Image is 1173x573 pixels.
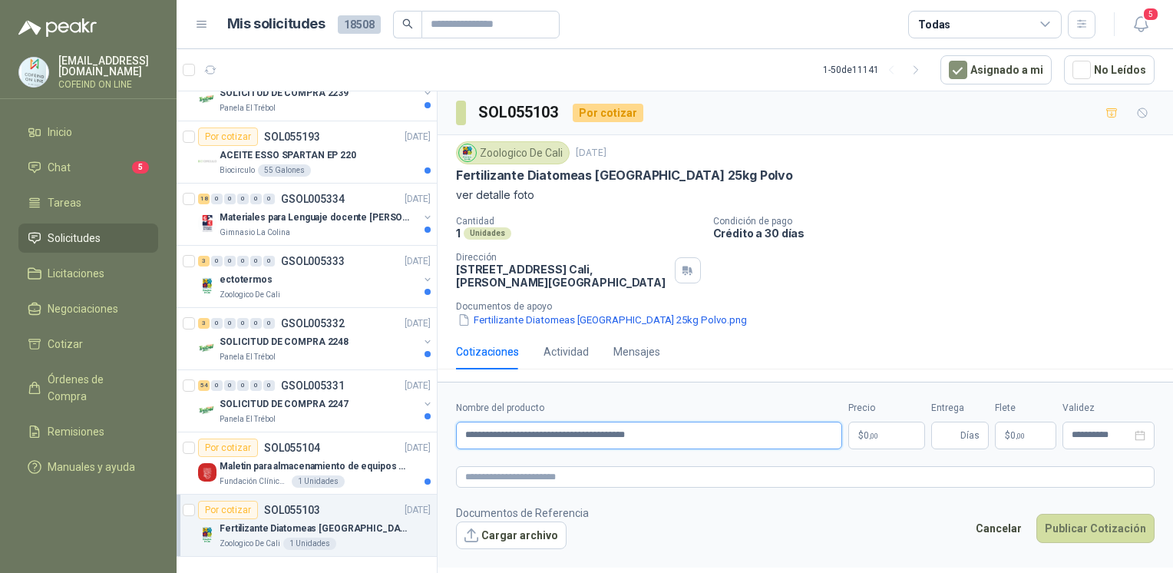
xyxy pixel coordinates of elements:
[237,380,249,391] div: 0
[237,318,249,329] div: 0
[918,16,950,33] div: Todas
[263,256,275,267] div: 0
[224,380,236,391] div: 0
[198,401,216,419] img: Company Logo
[263,194,275,204] div: 0
[544,343,589,360] div: Actividad
[281,318,345,329] p: GSOL005332
[220,273,273,287] p: ectotermos
[220,522,411,536] p: Fertilizante Diatomeas [GEOGRAPHIC_DATA] 25kg Polvo
[292,475,345,488] div: 1 Unidades
[940,55,1052,84] button: Asignado a mi
[613,343,660,360] div: Mensajes
[1062,401,1155,416] label: Validez
[264,442,320,453] p: SOL055104
[713,216,1168,227] p: Condición de pago
[264,505,320,515] p: SOL055103
[960,422,980,449] span: Días
[48,265,104,282] span: Licitaciones
[198,501,258,519] div: Por cotizar
[18,452,158,482] a: Manuales y ayuda
[211,318,223,329] div: 0
[48,371,144,405] span: Órdenes de Compra
[263,380,275,391] div: 0
[220,351,276,363] p: Panela El Trébol
[48,230,101,247] span: Solicitudes
[576,146,606,161] p: [DATE]
[18,153,158,182] a: Chat5
[220,459,411,474] p: Maletin para almacenamiento de equipos medicos kits de primeros auxilios
[456,187,1155,204] p: ver detalle foto
[48,300,118,317] span: Negociaciones
[283,538,336,550] div: 1 Unidades
[258,164,311,177] div: 55 Galones
[198,339,216,357] img: Company Logo
[464,227,511,240] div: Unidades
[456,216,701,227] p: Cantidad
[1127,11,1155,38] button: 5
[198,128,258,146] div: Por cotizar
[1064,55,1155,84] button: No Leídos
[18,330,158,359] a: Cotizar
[848,422,925,449] p: $0,00
[237,194,249,204] div: 0
[456,263,669,289] p: [STREET_ADDRESS] Cali , [PERSON_NAME][GEOGRAPHIC_DATA]
[220,538,280,550] p: Zoologico De Cali
[967,514,1030,543] button: Cancelar
[18,224,158,253] a: Solicitudes
[405,130,431,144] p: [DATE]
[405,254,431,269] p: [DATE]
[402,18,413,29] span: search
[198,439,258,457] div: Por cotizar
[177,121,437,184] a: Por cotizarSOL055193[DATE] Company LogoACEITE ESSO SPARTAN EP 220Biocirculo55 Galones
[132,161,149,174] span: 5
[456,301,1167,312] p: Documentos de apoyo
[220,86,349,101] p: SOLICITUD DE COMPRA 2239
[198,380,210,391] div: 54
[198,277,216,295] img: Company Logo
[19,58,48,87] img: Company Logo
[220,148,356,163] p: ACEITE ESSO SPARTAN EP 220
[177,432,437,495] a: Por cotizarSOL055104[DATE] Company LogoMaletin para almacenamiento de equipos medicos kits de pri...
[224,318,236,329] div: 0
[1016,432,1025,440] span: ,00
[1036,514,1155,543] button: Publicar Cotización
[58,80,158,89] p: COFEIND ON LINE
[18,365,158,411] a: Órdenes de Compra
[405,379,431,393] p: [DATE]
[864,431,878,440] span: 0
[264,131,320,142] p: SOL055193
[48,159,71,176] span: Chat
[456,312,748,328] button: Fertilizante Diatomeas [GEOGRAPHIC_DATA] 25kg Polvo.png
[1142,7,1159,22] span: 5
[456,141,570,164] div: Zoologico De Cali
[263,318,275,329] div: 0
[18,18,97,37] img: Logo peakr
[220,102,276,114] p: Panela El Trébol
[198,214,216,233] img: Company Logo
[456,252,669,263] p: Dirección
[211,380,223,391] div: 0
[220,227,290,239] p: Gimnasio La Colina
[198,190,434,239] a: 18 0 0 0 0 0 GSOL005334[DATE] Company LogoMateriales para Lenguaje docente [PERSON_NAME]Gimnasio ...
[456,505,589,522] p: Documentos de Referencia
[18,118,158,147] a: Inicio
[456,401,842,416] label: Nombre del producto
[931,401,989,416] label: Entrega
[456,522,567,549] button: Cargar archivo
[198,463,216,482] img: Company Logo
[198,194,210,204] div: 18
[198,318,210,329] div: 3
[459,144,476,161] img: Company Logo
[227,13,325,35] h1: Mis solicitudes
[198,256,210,267] div: 3
[220,210,411,225] p: Materiales para Lenguaje docente [PERSON_NAME]
[220,289,280,301] p: Zoologico De Cali
[1005,431,1010,440] span: $
[995,401,1056,416] label: Flete
[281,380,345,391] p: GSOL005331
[478,101,560,124] h3: SOL055103
[211,256,223,267] div: 0
[18,259,158,288] a: Licitaciones
[848,401,925,416] label: Precio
